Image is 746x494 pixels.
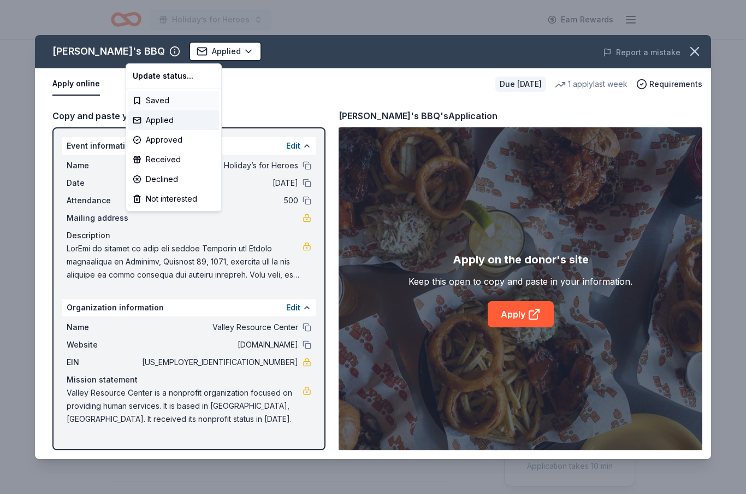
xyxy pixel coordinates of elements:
[128,130,219,150] div: Approved
[128,66,219,86] div: Update status...
[128,189,219,209] div: Not interested
[128,110,219,130] div: Applied
[128,91,219,110] div: Saved
[128,150,219,169] div: Received
[128,169,219,189] div: Declined
[172,13,250,26] span: Holiday’s for Heroes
